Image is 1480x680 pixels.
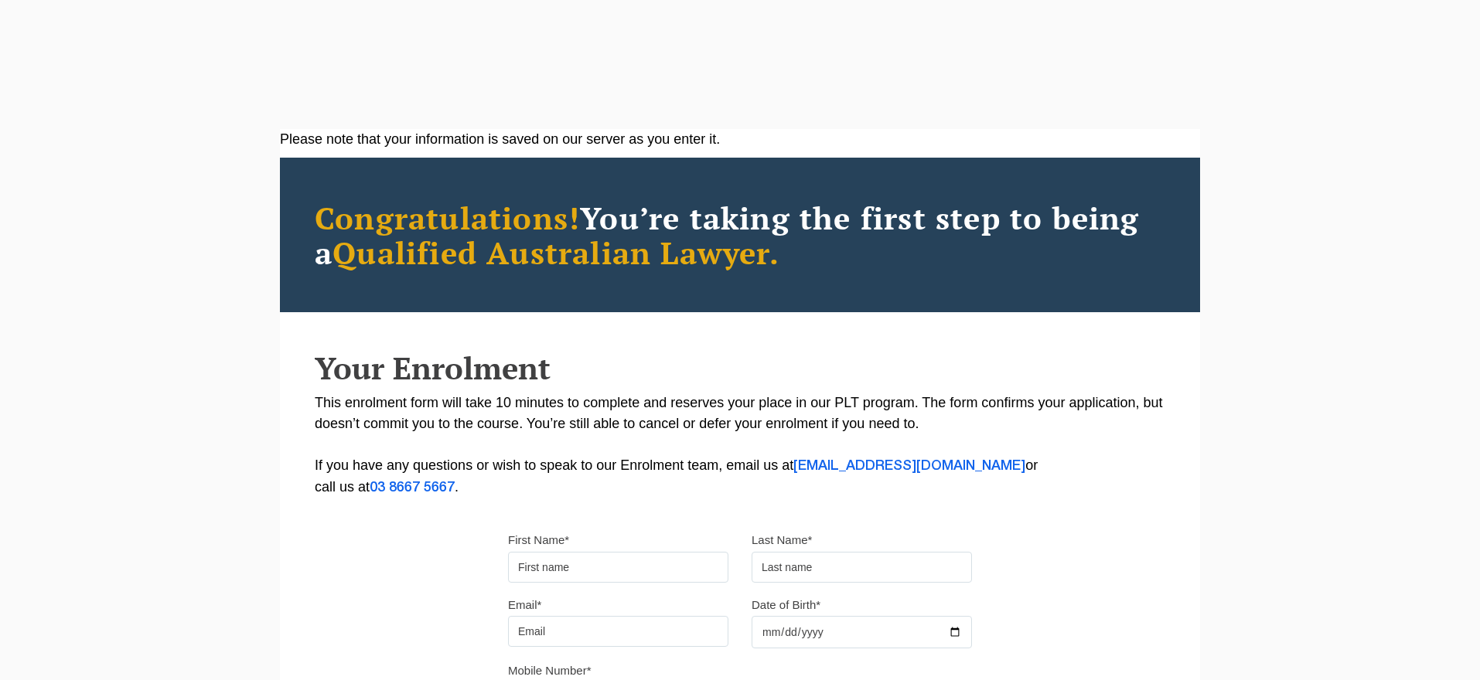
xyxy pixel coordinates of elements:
[508,616,728,647] input: Email
[752,552,972,583] input: Last name
[793,460,1025,472] a: [EMAIL_ADDRESS][DOMAIN_NAME]
[280,129,1200,150] div: Please note that your information is saved on our server as you enter it.
[508,597,541,613] label: Email*
[752,532,812,548] label: Last Name*
[508,532,569,548] label: First Name*
[315,351,1165,385] h2: Your Enrolment
[508,663,592,678] label: Mobile Number*
[508,552,728,583] input: First name
[315,197,580,238] span: Congratulations!
[315,393,1165,498] p: This enrolment form will take 10 minutes to complete and reserves your place in our PLT program. ...
[332,232,779,273] span: Qualified Australian Lawyer.
[752,597,820,613] label: Date of Birth*
[315,200,1165,270] h2: You’re taking the first step to being a
[370,481,455,494] a: 03 8667 5667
